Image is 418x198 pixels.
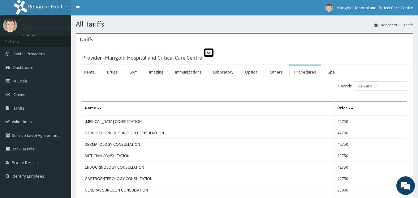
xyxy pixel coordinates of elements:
th: Price [335,102,407,116]
span: Marigold Hospital and Critical Care Centre [337,5,413,11]
span: Tariffs [13,105,24,111]
a: Optical [240,65,263,78]
span: Switch Providers [13,51,45,57]
td: DERMATOLOGY CONSULTATION [82,139,335,150]
img: User Image [325,4,333,12]
a: Online [22,34,37,38]
span: Claims [13,92,25,97]
a: Gym [124,65,143,78]
td: DIETICIAN CONSULTATION [82,150,335,162]
td: 23750 [335,150,407,162]
td: 42750 [335,116,407,127]
td: 42750 [335,173,407,184]
a: Dashboard [374,22,397,27]
td: 38000 [335,184,407,196]
a: Procedures [289,65,321,78]
a: Spa [323,65,340,78]
td: CARDIOTHORACIC SURGEON CONSULTATION [82,127,335,139]
a: Others [265,65,288,78]
td: 42750 [335,127,407,139]
li: Tariffs [398,22,413,27]
th: Name [82,102,335,116]
h3: Provider - Marigold Hospital and Critical Care Centre [82,55,202,61]
input: Search: [354,81,407,91]
a: Laboratory [208,65,239,78]
a: Imaging [144,65,169,78]
p: Marigold Hospital and Critical Care Centre [22,25,122,31]
span: St [204,48,213,57]
td: ENDOCRINOLOGY CONSULTATION [82,162,335,173]
a: Drugs [102,65,123,78]
td: GENERAL SURGEON CONSULTATION [82,184,335,196]
td: GASTROENTEROLOGY CONSULTATION [82,173,335,184]
td: 42750 [335,139,407,150]
img: User Image [3,19,17,32]
span: Dashboard [13,65,33,70]
h3: Tariffs [79,37,93,42]
h1: All Tariffs [76,20,413,28]
a: Immunizations [170,65,207,78]
a: Dental [79,65,101,78]
td: 42750 [335,162,407,173]
td: [MEDICAL_DATA] CONSULTATION [82,116,335,127]
label: Search: [338,81,407,91]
